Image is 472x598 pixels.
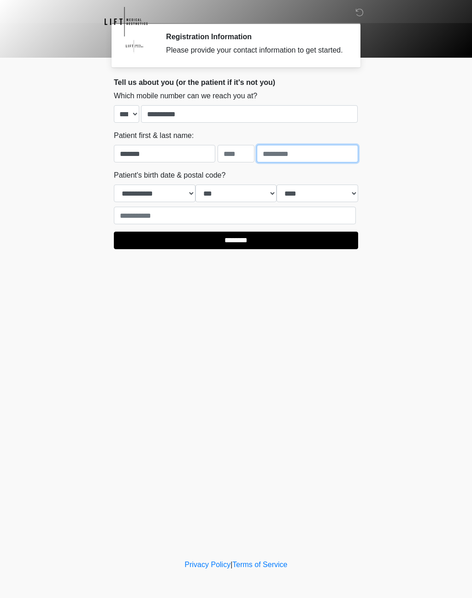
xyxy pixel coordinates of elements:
a: Privacy Policy [185,561,231,568]
h2: Tell us about you (or the patient if it's not you) [114,78,358,87]
label: Patient first & last name: [114,130,194,141]
a: Terms of Service [232,561,287,568]
label: Which mobile number can we reach you at? [114,90,257,102]
img: Agent Avatar [121,32,148,60]
a: | [230,561,232,568]
img: Lift Medical Aesthetics Logo [105,7,147,36]
label: Patient's birth date & postal code? [114,170,225,181]
div: Please provide your contact information to get started. [166,45,344,56]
